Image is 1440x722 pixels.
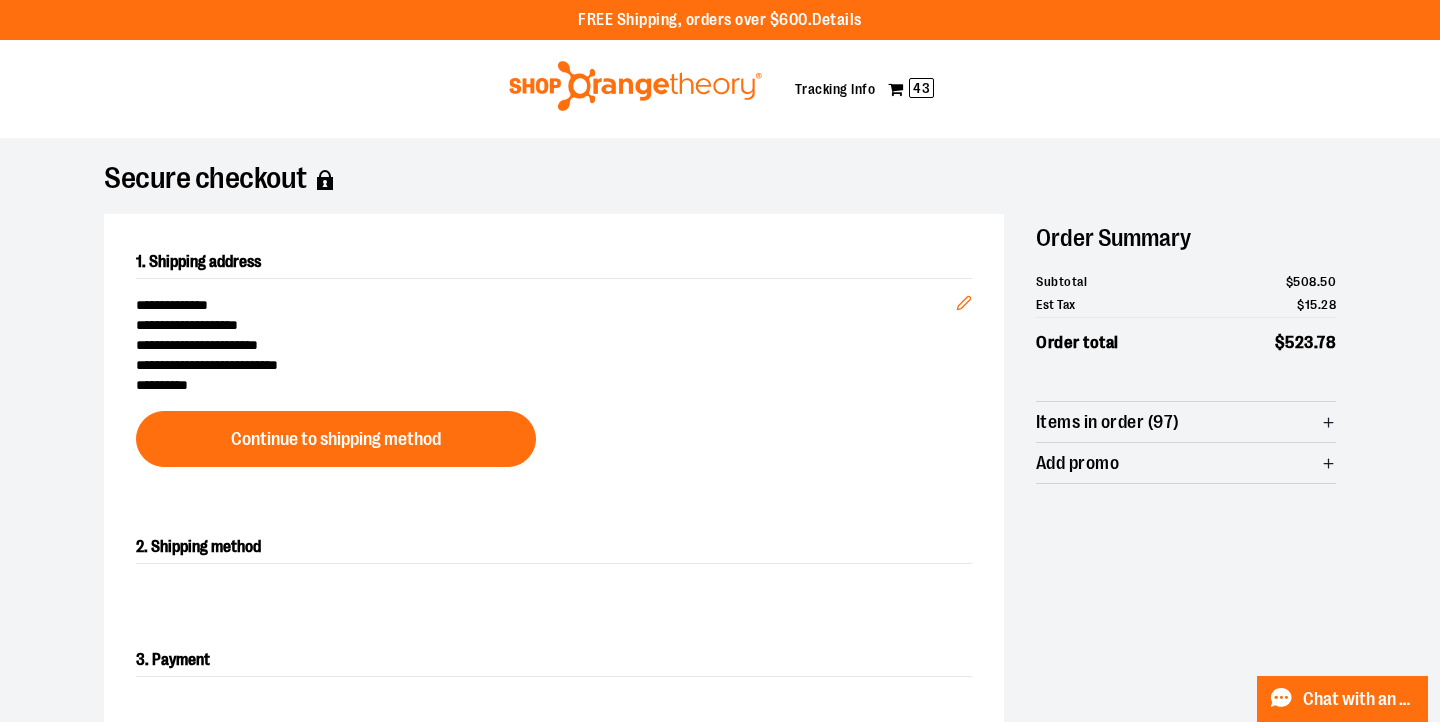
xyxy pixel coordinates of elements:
span: Order total [1036,330,1119,356]
span: . [1314,333,1318,352]
h2: Order Summary [1036,214,1336,262]
span: Items in order (97) [1036,413,1180,432]
span: 78 [1317,333,1336,352]
span: Continue to shipping method [231,430,441,449]
h1: Secure checkout [104,170,1336,190]
span: Chat with an Expert [1303,690,1416,709]
span: Subtotal [1036,272,1087,292]
span: . [1317,274,1321,289]
button: Continue to shipping method [136,411,536,467]
img: Shop Orangetheory [506,61,765,111]
h2: 2. Shipping method [136,531,972,564]
span: Add promo [1036,454,1119,473]
span: $ [1275,333,1286,352]
a: Details [812,11,862,29]
span: . [1318,297,1322,312]
button: Add promo [1036,443,1336,483]
span: 43 [909,78,934,98]
span: 523 [1285,333,1314,352]
span: 15 [1305,297,1318,312]
span: 508 [1293,274,1317,289]
button: Items in order (97) [1036,402,1336,442]
span: 50 [1320,274,1336,289]
button: Edit [940,263,988,333]
a: Tracking Info [795,81,876,97]
p: FREE Shipping, orders over $600. [578,9,862,32]
span: Est Tax [1036,295,1076,315]
span: 28 [1321,297,1336,312]
h2: 3. Payment [136,644,972,677]
span: $ [1286,274,1294,289]
button: Chat with an Expert [1257,676,1429,722]
span: $ [1297,297,1305,312]
h2: 1. Shipping address [136,246,972,279]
